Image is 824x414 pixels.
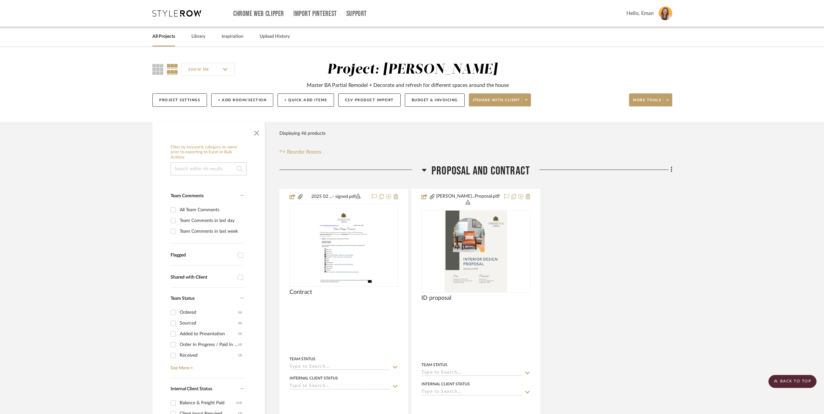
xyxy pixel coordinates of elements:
[473,98,520,107] span: Share with client
[180,318,238,328] div: Sourced
[633,98,661,107] span: More tools
[180,307,238,318] div: Ordered
[431,164,530,178] span: Proposal and Contract
[659,7,672,20] img: avatar
[421,370,522,376] input: Type to Search…
[290,375,338,381] div: Internal Client Status
[435,193,500,207] button: [PERSON_NAME]...Proposal.pdf
[171,194,204,198] span: Team Comments
[152,93,207,107] button: Project Settings
[307,81,509,89] div: Master BA Partial Remodel + Decorate and refresh for different spaces around the house
[238,307,242,318] div: (6)
[180,205,242,215] div: All Team Comments
[293,11,337,17] a: Import Pinterest
[222,32,243,41] a: Inspiration
[171,275,235,280] div: Shared with Client
[313,205,375,286] img: Contract
[346,11,367,17] a: Support
[338,93,401,107] button: CSV Product Import
[171,296,195,301] span: Team Status
[421,295,451,302] span: ID proposal
[250,125,263,138] button: Close
[180,329,238,339] div: Added to Presentation
[279,148,321,156] button: Reorder Rooms
[152,32,175,41] a: All Projects
[236,398,242,408] div: (14)
[233,11,284,17] a: Chrome Web Clipper
[287,148,321,156] span: Reorder Rooms
[171,253,235,258] div: Flagged
[421,362,447,368] div: Team Status
[180,339,238,350] div: Order In Progress / Paid In Full w/ Freight, No Balance due
[290,364,390,370] input: Type to Search…
[327,63,497,76] div: Project: [PERSON_NAME]
[238,339,242,350] div: (4)
[629,93,672,106] button: More tools
[171,387,212,391] span: Internal Client Status
[169,361,244,371] a: See More +
[290,289,312,296] span: Contract
[421,389,522,395] input: Type to Search…
[180,350,238,361] div: Received
[238,318,242,328] div: (6)
[279,127,326,140] div: Displaying 46 products
[191,32,205,41] a: Library
[290,356,315,362] div: Team Status
[260,32,290,41] a: Upload History
[180,215,242,226] div: Team Comments in last day
[180,226,242,237] div: Team Comments in last week
[444,211,507,292] img: ID proposal
[290,383,390,390] input: Type to Search…
[238,350,242,361] div: (3)
[303,193,368,201] button: 2025 02 ...- signed.pdf
[171,145,247,160] h6: Filter by keyword, category or name prior to exporting to Excel or Bulk Actions
[171,162,247,175] input: Search within 46 results
[422,210,530,292] div: 0
[238,329,242,339] div: (5)
[469,93,531,106] button: Share with client
[626,9,654,17] span: Hello, Eman
[180,398,236,408] div: Balance & Freight Paid
[211,93,273,107] button: + Add Room/Section
[768,375,817,388] scroll-to-top-button: BACK TO TOP
[277,93,334,107] button: + Quick Add Items
[405,93,465,107] button: Budget & Invoicing
[421,381,470,387] div: Internal Client Status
